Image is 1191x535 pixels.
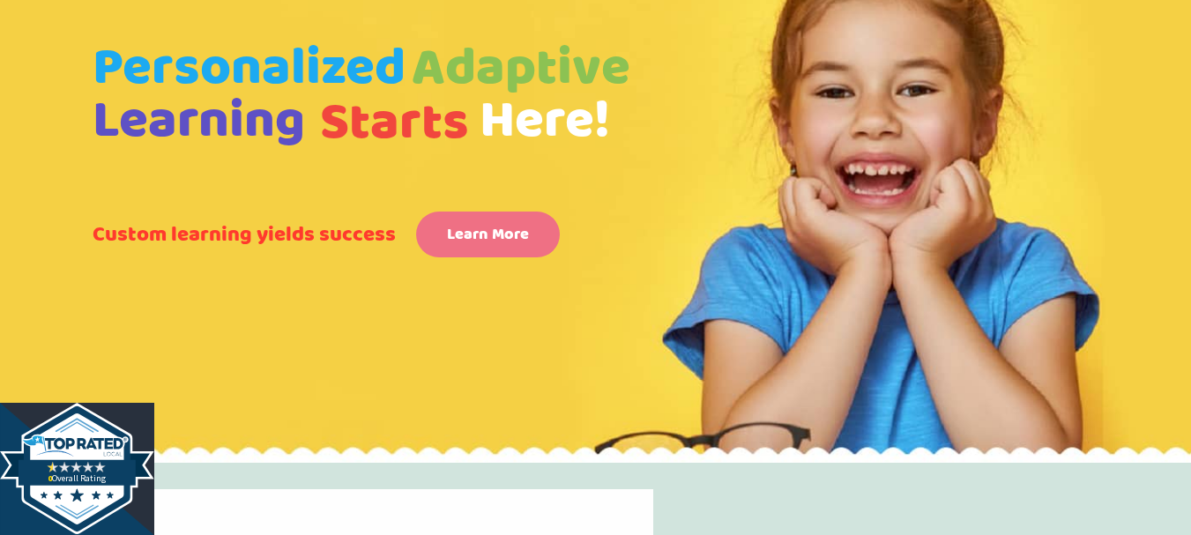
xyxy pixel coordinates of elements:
rs-layer: Learning [93,94,305,149]
rs-layer: Custom learning yields success [93,213,396,257]
a: Learn More [416,212,560,257]
rs-layer: Starts [320,96,469,151]
rs-layer: Adaptive [412,41,630,96]
rs-layer: Personalized [93,41,406,96]
text: Overall Rating [48,472,107,484]
rs-layer: Here! [480,94,610,149]
tspan: 0 [48,472,54,484]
